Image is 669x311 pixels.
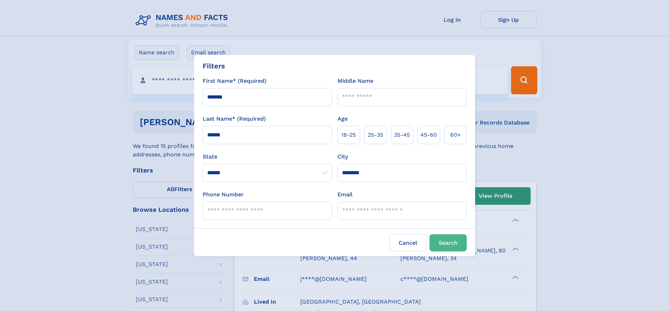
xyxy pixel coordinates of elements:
[368,131,383,139] span: 25‑35
[203,190,244,199] label: Phone Number
[337,115,348,123] label: Age
[337,153,348,161] label: City
[337,190,353,199] label: Email
[203,153,332,161] label: State
[337,77,373,85] label: Middle Name
[429,234,467,251] button: Search
[203,77,267,85] label: First Name* (Required)
[394,131,410,139] span: 35‑45
[341,131,356,139] span: 18‑25
[389,234,427,251] label: Cancel
[420,131,437,139] span: 45‑60
[450,131,461,139] span: 60+
[203,115,266,123] label: Last Name* (Required)
[203,61,225,71] div: Filters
